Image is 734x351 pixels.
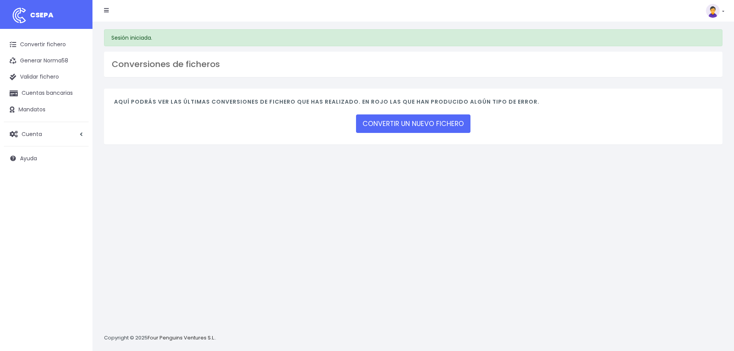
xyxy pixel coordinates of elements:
h4: Aquí podrás ver las últimas conversiones de fichero que has realizado. En rojo las que han produc... [114,99,712,109]
span: Cuenta [22,130,42,138]
a: Four Penguins Ventures S.L. [148,334,215,341]
a: Generar Norma58 [4,53,89,69]
a: Cuenta [4,126,89,142]
div: Sesión iniciada. [104,29,722,46]
a: Ayuda [4,150,89,166]
img: profile [706,4,720,18]
a: CONVERTIR UN NUEVO FICHERO [356,114,470,133]
p: Copyright © 2025 . [104,334,216,342]
a: Validar fichero [4,69,89,85]
a: Cuentas bancarias [4,85,89,101]
img: logo [10,6,29,25]
a: Convertir fichero [4,37,89,53]
h3: Conversiones de ficheros [112,59,715,69]
span: CSEPA [30,10,54,20]
a: Mandatos [4,102,89,118]
span: Ayuda [20,155,37,162]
